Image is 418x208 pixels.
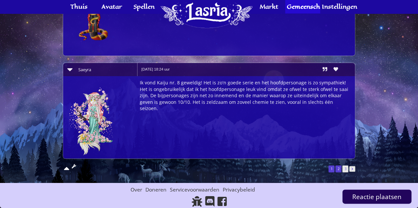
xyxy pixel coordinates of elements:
font: Ik vond Kaiju nr. 8 geweldig! Het is zo'n goede serie en het hoofdpersonage is zo sympathiek! Het... [140,79,348,111]
font: Markt [259,2,278,11]
a: Privacybeleid [223,186,255,193]
font: 2 [337,166,339,171]
a: Bug melden [191,199,203,208]
font: Instellingen [322,2,357,11]
a: 3 [342,165,348,172]
a: 2 [335,165,341,172]
font: Avatar [101,2,122,11]
a: Over [131,186,142,193]
a: Reageer met citaat [323,66,327,72]
font: Gemeenschap [287,2,328,11]
font: Thuis [70,2,88,11]
span: Onderwerphulpmiddelen [72,164,76,172]
a: Thuis [161,28,252,58]
font: Spellen [133,2,155,11]
a: Saeyra [78,67,91,73]
font: 3 [344,166,346,171]
a: Bovenkant [64,164,70,173]
font: 1 [330,166,332,171]
font: [DATE] 18:24 uur [141,67,170,71]
a: Reactie plaatsen [342,190,411,204]
li: Tippost [332,66,339,73]
font: Reactie plaatsen [352,192,401,201]
img: 330-1733682242.png [66,79,135,155]
a: Doneren [145,186,167,193]
a: Servicevoorwaarden [170,186,219,193]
